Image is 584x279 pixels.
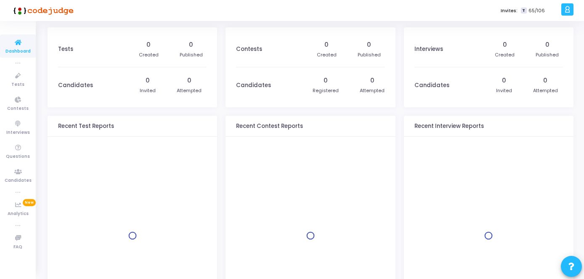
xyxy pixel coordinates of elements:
div: Invited [496,87,512,94]
span: Candidates [5,177,32,184]
span: Contests [7,105,29,112]
div: Created [495,51,515,58]
span: FAQ [13,244,22,251]
span: Questions [6,153,30,160]
div: Attempted [177,87,202,94]
div: 0 [370,76,374,85]
div: 0 [146,76,150,85]
h3: Recent Contest Reports [236,123,303,130]
h3: Recent Test Reports [58,123,114,130]
h3: Candidates [58,82,93,89]
div: Registered [313,87,339,94]
h3: Recent Interview Reports [414,123,484,130]
span: Analytics [8,210,29,218]
span: Interviews [6,129,30,136]
div: Published [536,51,559,58]
h3: Tests [58,46,73,53]
div: 0 [545,40,549,49]
div: 0 [324,40,329,49]
span: New [23,199,36,206]
div: 0 [187,76,191,85]
div: Attempted [533,87,558,94]
h3: Interviews [414,46,443,53]
div: Created [139,51,159,58]
div: 0 [367,40,371,49]
span: Tests [11,81,24,88]
span: 65/106 [528,7,545,14]
div: 0 [503,40,507,49]
div: Published [180,51,203,58]
div: Invited [140,87,156,94]
div: 0 [146,40,151,49]
h3: Candidates [414,82,449,89]
div: 0 [543,76,547,85]
div: Created [317,51,337,58]
div: Published [358,51,381,58]
span: T [521,8,526,14]
div: 0 [502,76,506,85]
img: logo [11,2,74,19]
h3: Candidates [236,82,271,89]
div: 0 [324,76,328,85]
div: Attempted [360,87,385,94]
h3: Contests [236,46,262,53]
label: Invites: [501,7,518,14]
span: Dashboard [5,48,31,55]
div: 0 [189,40,193,49]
